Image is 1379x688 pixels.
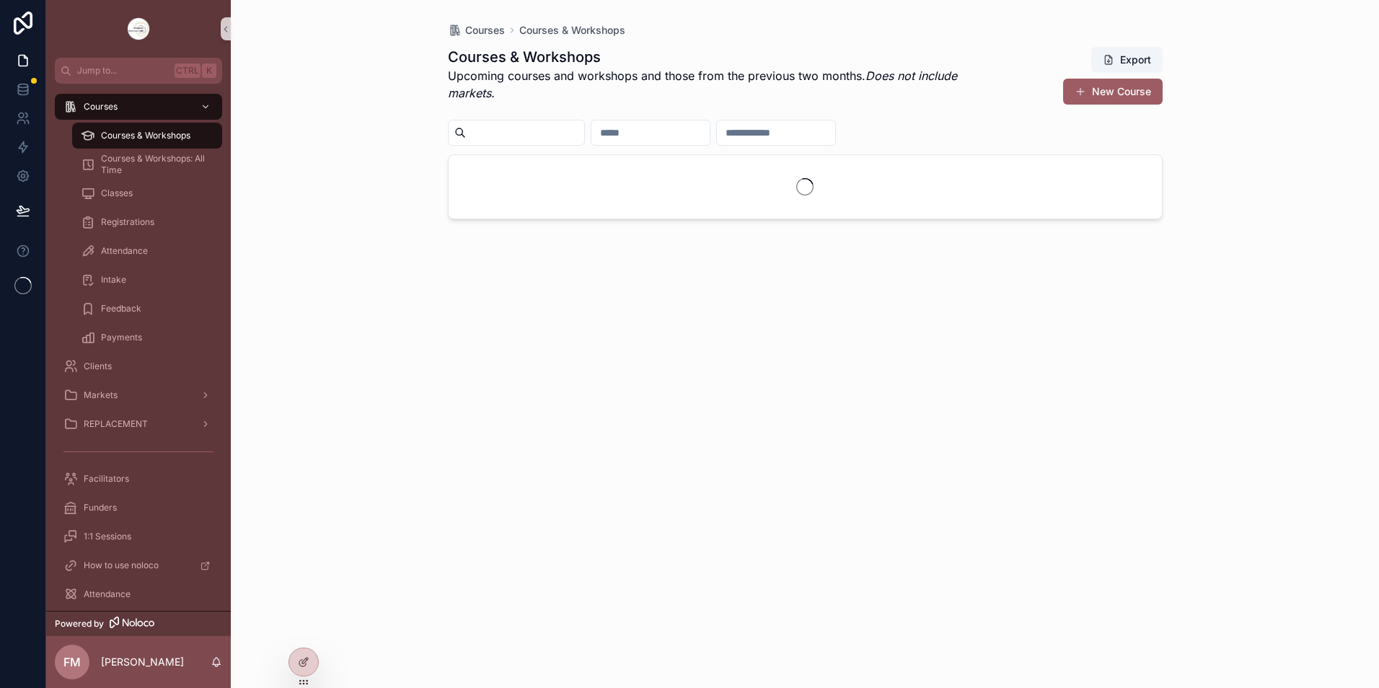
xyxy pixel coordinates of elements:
h1: Courses & Workshops [448,47,982,67]
a: Attendance [55,581,222,607]
a: Courses [448,23,505,38]
span: How to use noloco [84,560,159,571]
span: Facilitators [84,473,129,485]
button: Export [1091,47,1163,73]
a: Clients [55,353,222,379]
span: Intake [101,274,126,286]
span: Courses [84,101,118,113]
span: Jump to... [77,65,169,76]
span: Courses & Workshops [101,130,190,141]
span: FM [63,653,81,671]
p: Upcoming courses and workshops and those from the previous two months. [448,67,982,102]
a: Feedback [72,296,222,322]
p: [PERSON_NAME] [101,655,184,669]
a: Courses [55,94,222,120]
a: Courses & Workshops: All Time [72,151,222,177]
span: Attendance [101,245,148,257]
a: 1:1 Sessions [55,524,222,550]
button: New Course [1063,79,1163,105]
span: Clients [84,361,112,372]
span: Classes [101,188,133,199]
em: Does not include markets. [448,69,957,100]
a: Facilitators [55,466,222,492]
a: Attendance [72,238,222,264]
span: Courses & Workshops: All Time [101,153,208,176]
button: Jump to...CtrlK [55,58,222,84]
a: Powered by [46,611,231,636]
a: REPLACEMENT [55,411,222,437]
span: Markets [84,389,118,401]
span: Feedback [101,303,141,314]
a: How to use noloco [55,552,222,578]
span: Courses [465,23,505,38]
span: Attendance [84,588,131,600]
a: Classes [72,180,222,206]
span: Ctrl [175,63,201,78]
img: App logo [127,17,150,40]
a: Courses & Workshops [519,23,625,38]
span: Payments [101,332,142,343]
span: K [203,65,215,76]
span: 1:1 Sessions [84,531,131,542]
a: Registrations [72,209,222,235]
a: Markets [55,382,222,408]
a: Courses & Workshops [72,123,222,149]
span: REPLACEMENT [84,418,148,430]
a: Funders [55,495,222,521]
span: Powered by [55,618,104,630]
span: Funders [84,502,117,513]
a: Intake [72,267,222,293]
div: scrollable content [46,84,231,611]
a: Payments [72,325,222,350]
span: Registrations [101,216,154,228]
